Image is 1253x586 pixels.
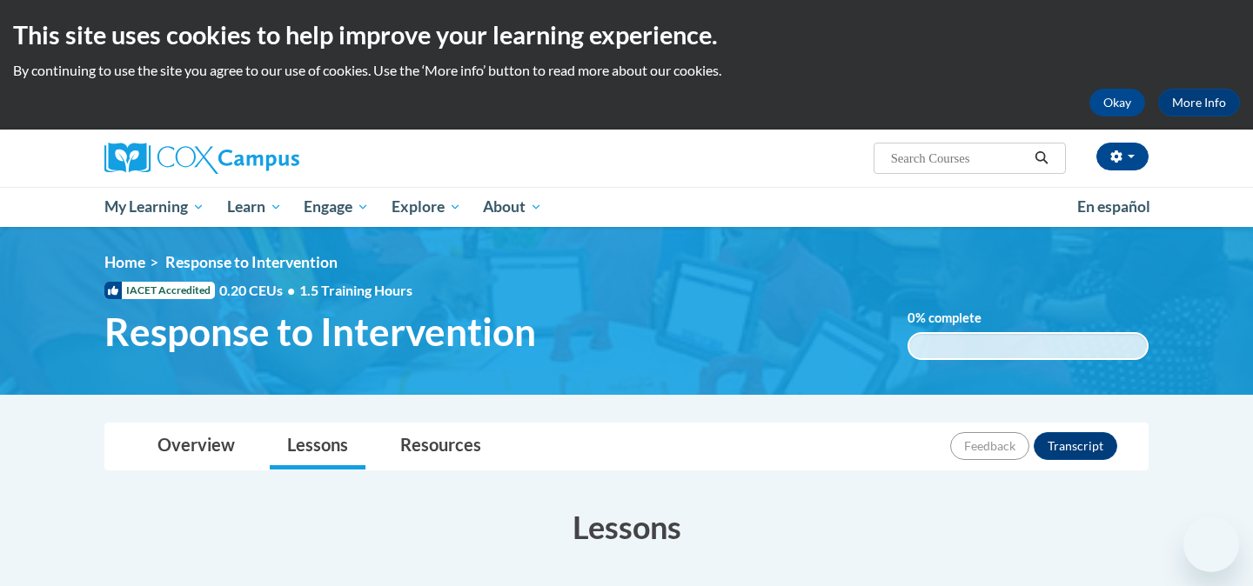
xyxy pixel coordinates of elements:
[1096,143,1149,170] button: Account Settings
[270,423,365,469] a: Lessons
[104,282,215,299] span: IACET Accredited
[104,505,1149,549] h3: Lessons
[1158,89,1240,117] a: More Info
[93,187,216,227] a: My Learning
[227,196,282,217] span: Learn
[304,196,369,217] span: Engage
[889,148,1029,169] input: Search Courses
[908,309,1008,328] label: % complete
[140,423,252,469] a: Overview
[1034,432,1117,460] button: Transcript
[292,187,380,227] a: Engage
[908,310,915,325] span: 0
[392,196,461,217] span: Explore
[483,196,542,217] span: About
[380,187,472,227] a: Explore
[165,253,338,271] span: Response to Intervention
[1077,197,1150,216] span: En español
[104,196,204,217] span: My Learning
[950,432,1029,460] button: Feedback
[1029,148,1055,169] button: Search
[104,253,145,271] a: Home
[1183,516,1239,572] iframe: Button to launch messaging window
[1089,89,1145,117] button: Okay
[104,143,299,174] img: Cox Campus
[287,282,295,298] span: •
[13,61,1240,80] p: By continuing to use the site you agree to our use of cookies. Use the ‘More info’ button to read...
[472,187,554,227] a: About
[299,282,412,298] span: 1.5 Training Hours
[219,281,299,300] span: 0.20 CEUs
[104,143,435,174] a: Cox Campus
[216,187,293,227] a: Learn
[1066,189,1162,225] a: En español
[383,423,499,469] a: Resources
[104,309,536,355] span: Response to Intervention
[78,187,1175,227] div: Main menu
[13,17,1240,52] h2: This site uses cookies to help improve your learning experience.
